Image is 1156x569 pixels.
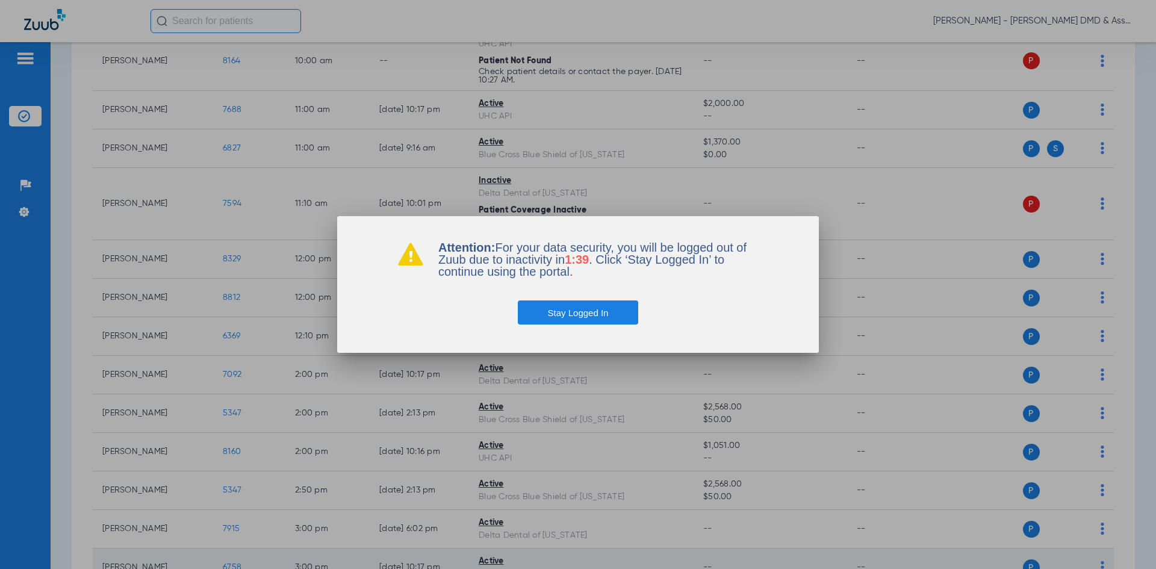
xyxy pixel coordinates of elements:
img: warning [397,241,424,266]
button: Stay Logged In [518,300,639,325]
b: Attention: [438,241,495,254]
span: 1:39 [565,253,589,266]
iframe: Chat Widget [1096,511,1156,569]
p: For your data security, you will be logged out of Zuub due to inactivity in . Click ‘Stay Logged ... [438,241,759,278]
